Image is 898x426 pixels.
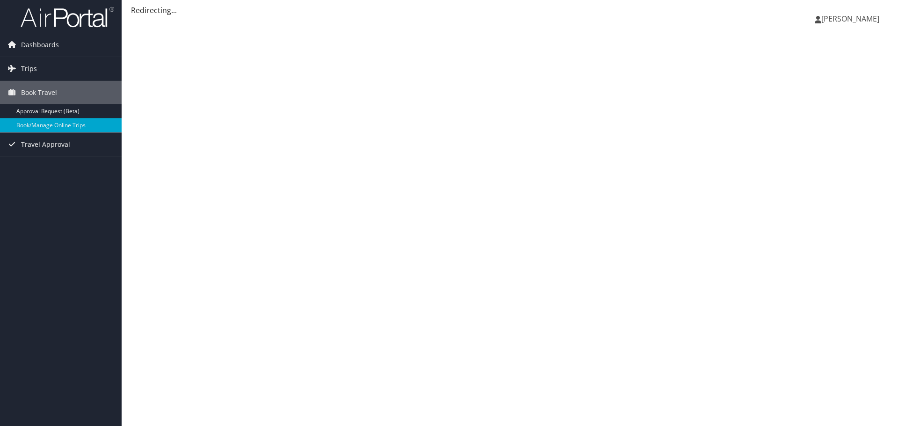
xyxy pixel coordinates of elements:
[131,5,889,16] div: Redirecting...
[21,6,114,28] img: airportal-logo.png
[21,57,37,80] span: Trips
[21,81,57,104] span: Book Travel
[21,33,59,57] span: Dashboards
[815,5,889,33] a: [PERSON_NAME]
[821,14,879,24] span: [PERSON_NAME]
[21,133,70,156] span: Travel Approval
